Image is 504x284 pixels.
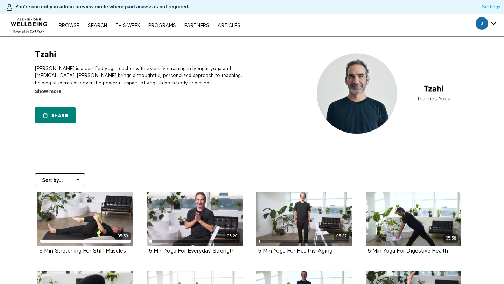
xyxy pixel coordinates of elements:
[311,49,469,138] img: Tzahi
[366,192,462,246] a: 5 Min Yoga For Digestive Health 05:58
[112,23,143,28] a: THIS WEEK
[470,14,502,36] div: Secondary
[35,88,61,95] span: Show more
[55,23,83,28] a: Browse
[149,248,235,254] a: 5 Min Yoga For Everyday Strength
[225,232,240,240] div: 05:20
[214,23,244,28] a: ARTICLES
[145,23,180,28] a: PROGRAMS
[367,248,448,254] a: 5 Min Yoga For Digestive Health
[147,192,243,246] a: 5 Min Yoga For Everyday Strength 05:20
[39,248,126,254] a: 5 Min Stretching For Stiff Muscles
[181,23,213,28] a: PARTNERS
[8,13,50,34] img: CARAVAN
[35,107,76,123] a: Share
[37,192,133,246] a: 5 Min Stretching For Stiff Muscles 05:53
[115,232,131,240] div: 05:53
[84,23,111,28] a: Search
[443,234,458,242] div: 05:58
[256,192,352,246] a: 5 Min Yoga For Healthy Aging 05:37
[258,248,332,254] a: 5 Min Yoga For Healthy Aging
[35,49,56,60] h1: Tzahi
[55,22,244,29] nav: Primary
[482,3,500,10] a: Settings
[334,232,349,240] div: 05:37
[5,3,14,12] img: person-bdfc0eaa9744423c596e6e1c01710c89950b1dff7c83b5d61d716cfd8139584f.svg
[35,65,250,86] p: [PERSON_NAME] is a certified yoga teacher with extensive training in Iyengar yoga and [MEDICAL_DA...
